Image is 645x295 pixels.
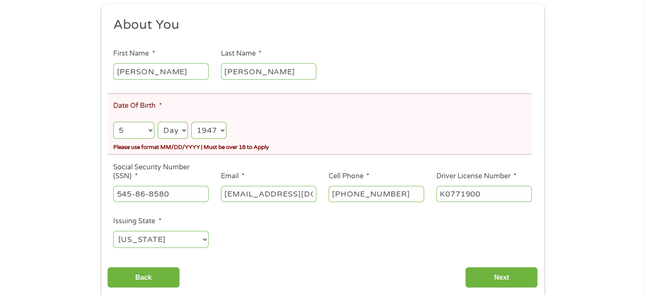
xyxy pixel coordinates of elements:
input: 078-05-1120 [113,186,209,202]
label: Last Name [221,49,262,58]
label: Social Security Number (SSN) [113,163,209,181]
label: Date Of Birth [113,101,162,110]
label: Email [221,172,245,181]
input: Smith [221,63,316,79]
div: Please use format MM/DD/YYYY | Must be over 18 to Apply [113,140,531,152]
h2: About You [113,17,525,34]
label: First Name [113,49,155,58]
input: john@gmail.com [221,186,316,202]
label: Driver License Number [436,172,517,181]
input: John [113,63,209,79]
input: (541) 754-3010 [329,186,424,202]
input: Back [107,267,180,288]
label: Issuing State [113,217,161,226]
label: Cell Phone [329,172,369,181]
input: Next [465,267,538,288]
